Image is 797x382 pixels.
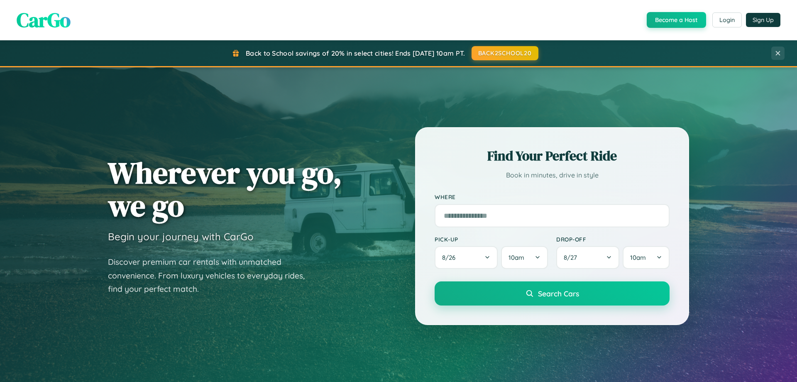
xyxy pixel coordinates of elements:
button: 8/27 [556,246,619,269]
span: Back to School savings of 20% in select cities! Ends [DATE] 10am PT. [246,49,465,57]
h2: Find Your Perfect Ride [435,147,670,165]
button: 8/26 [435,246,498,269]
span: 8 / 27 [564,254,581,261]
button: 10am [623,246,670,269]
label: Drop-off [556,236,670,243]
button: Login [712,12,742,27]
button: Sign Up [746,13,780,27]
button: Search Cars [435,281,670,306]
span: CarGo [17,6,71,34]
button: Become a Host [647,12,706,28]
span: 8 / 26 [442,254,460,261]
button: BACK2SCHOOL20 [472,46,538,60]
h1: Wherever you go, we go [108,156,342,222]
span: 10am [509,254,524,261]
span: 10am [630,254,646,261]
button: 10am [501,246,548,269]
label: Where [435,194,670,201]
span: Search Cars [538,289,579,298]
p: Book in minutes, drive in style [435,169,670,181]
label: Pick-up [435,236,548,243]
h3: Begin your journey with CarGo [108,230,254,243]
p: Discover premium car rentals with unmatched convenience. From luxury vehicles to everyday rides, ... [108,255,315,296]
